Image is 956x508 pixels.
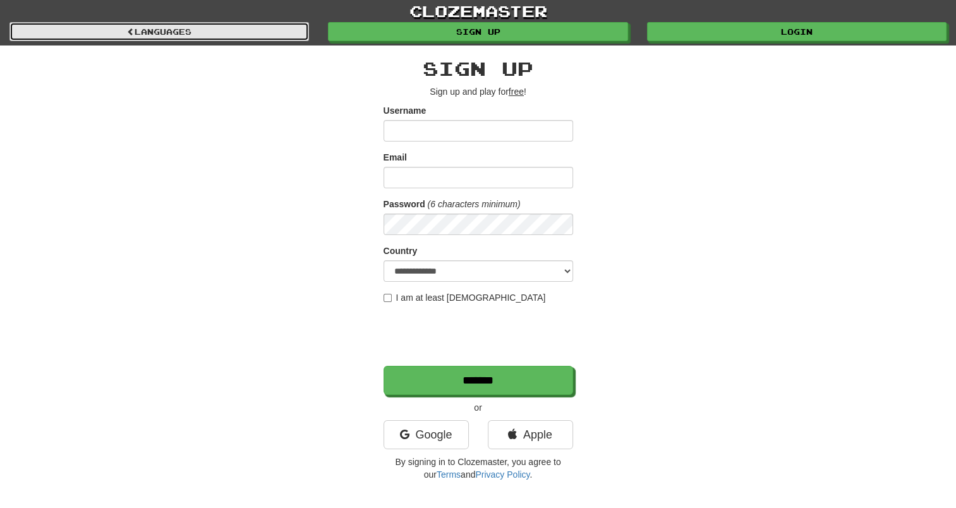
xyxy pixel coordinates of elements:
u: free [509,87,524,97]
label: Password [384,198,425,210]
p: By signing in to Clozemaster, you agree to our and . [384,456,573,481]
a: Languages [9,22,309,41]
iframe: reCAPTCHA [384,310,576,360]
a: Terms [437,469,461,480]
p: Sign up and play for ! [384,85,573,98]
label: Email [384,151,407,164]
a: Privacy Policy [475,469,529,480]
label: Username [384,104,427,117]
a: Google [384,420,469,449]
input: I am at least [DEMOGRAPHIC_DATA] [384,294,392,302]
a: Apple [488,420,573,449]
h2: Sign up [384,58,573,79]
label: Country [384,245,418,257]
p: or [384,401,573,414]
em: (6 characters minimum) [428,199,521,209]
a: Login [647,22,947,41]
label: I am at least [DEMOGRAPHIC_DATA] [384,291,546,304]
a: Sign up [328,22,627,41]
